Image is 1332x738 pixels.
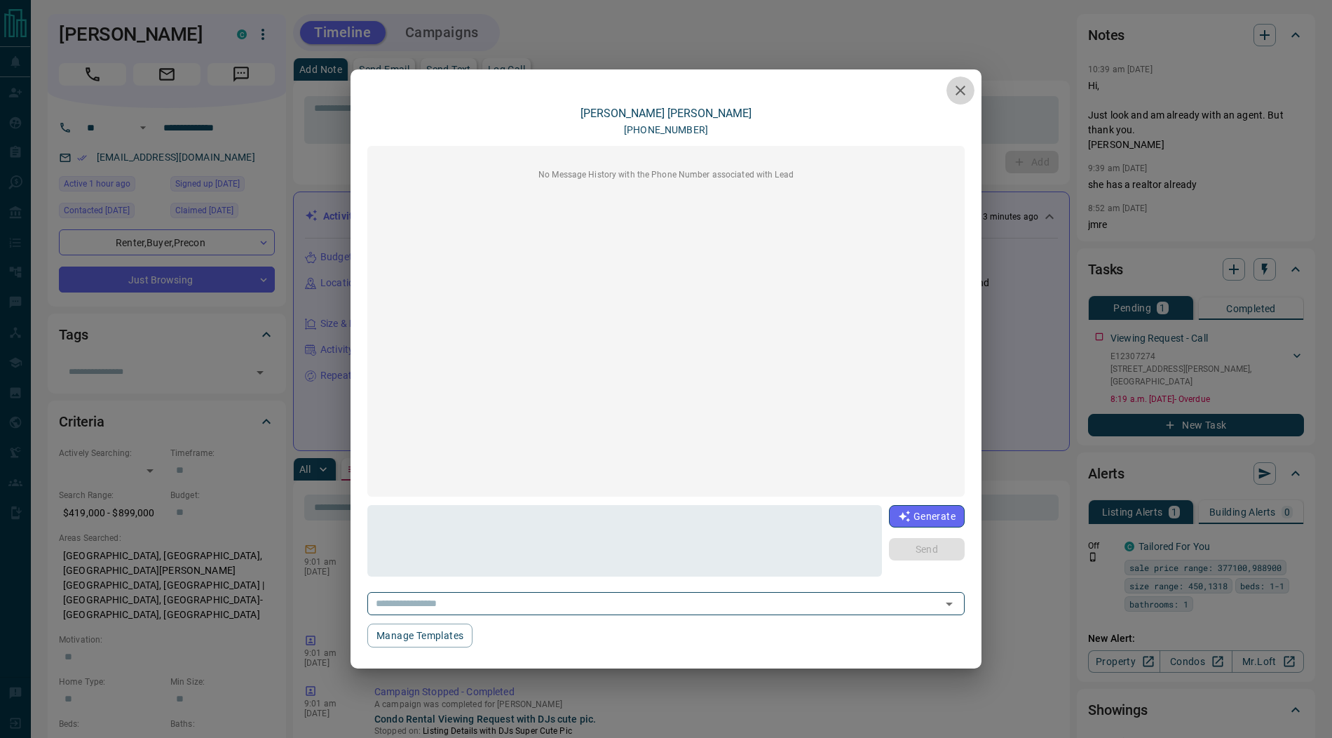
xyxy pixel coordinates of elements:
[580,107,752,120] a: [PERSON_NAME] [PERSON_NAME]
[376,168,956,181] p: No Message History with the Phone Number associated with Lead
[939,594,959,614] button: Open
[889,505,965,528] button: Generate
[367,624,473,648] button: Manage Templates
[624,123,708,137] p: [PHONE_NUMBER]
